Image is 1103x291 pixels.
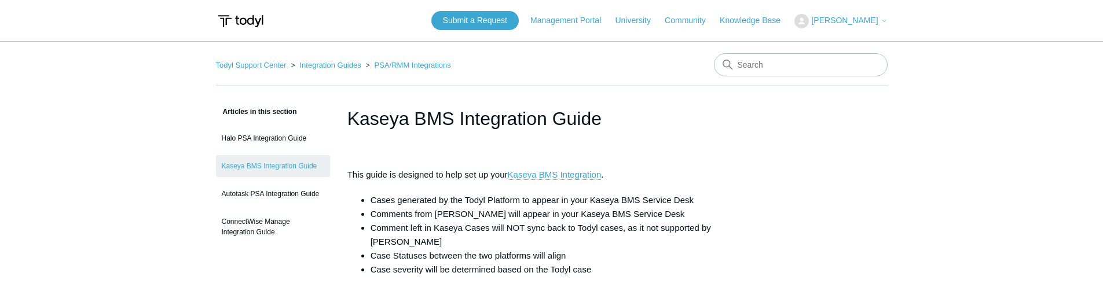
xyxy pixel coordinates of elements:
span: [PERSON_NAME] [811,16,878,25]
li: Case severity will be determined based on the Todyl case [371,263,756,277]
a: Management Portal [530,14,613,27]
a: Halo PSA Integration Guide [216,127,330,149]
a: Submit a Request [431,11,519,30]
li: Comments from [PERSON_NAME] will appear in your Kaseya BMS Service Desk [371,207,756,221]
li: Case Statuses between the two platforms will align [371,249,756,263]
a: Integration Guides [299,61,361,69]
li: Todyl Support Center [216,61,289,69]
input: Search [714,53,888,76]
li: PSA/RMM Integrations [363,61,450,69]
a: Knowledge Base [720,14,792,27]
li: Integration Guides [288,61,363,69]
h1: Kaseya BMS Integration Guide [347,105,756,132]
a: University [615,14,662,27]
a: Autotask PSA Integration Guide [216,183,330,205]
a: ConnectWise Manage Integration Guide [216,211,330,243]
button: [PERSON_NAME] [794,14,887,28]
a: Kaseya BMS Integration Guide [216,155,330,177]
a: PSA/RMM Integrations [375,61,451,69]
p: This guide is designed to help set up your . [347,168,756,182]
li: Comment left in Kaseya Cases will NOT sync back to Todyl cases, as it not supported by [PERSON_NAME] [371,221,756,249]
a: Kaseya BMS Integration [508,170,602,180]
span: Articles in this section [216,108,297,116]
img: Todyl Support Center Help Center home page [216,10,265,32]
a: Community [665,14,717,27]
li: Cases generated by the Todyl Platform to appear in your Kaseya BMS Service Desk [371,193,756,207]
a: Todyl Support Center [216,61,287,69]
